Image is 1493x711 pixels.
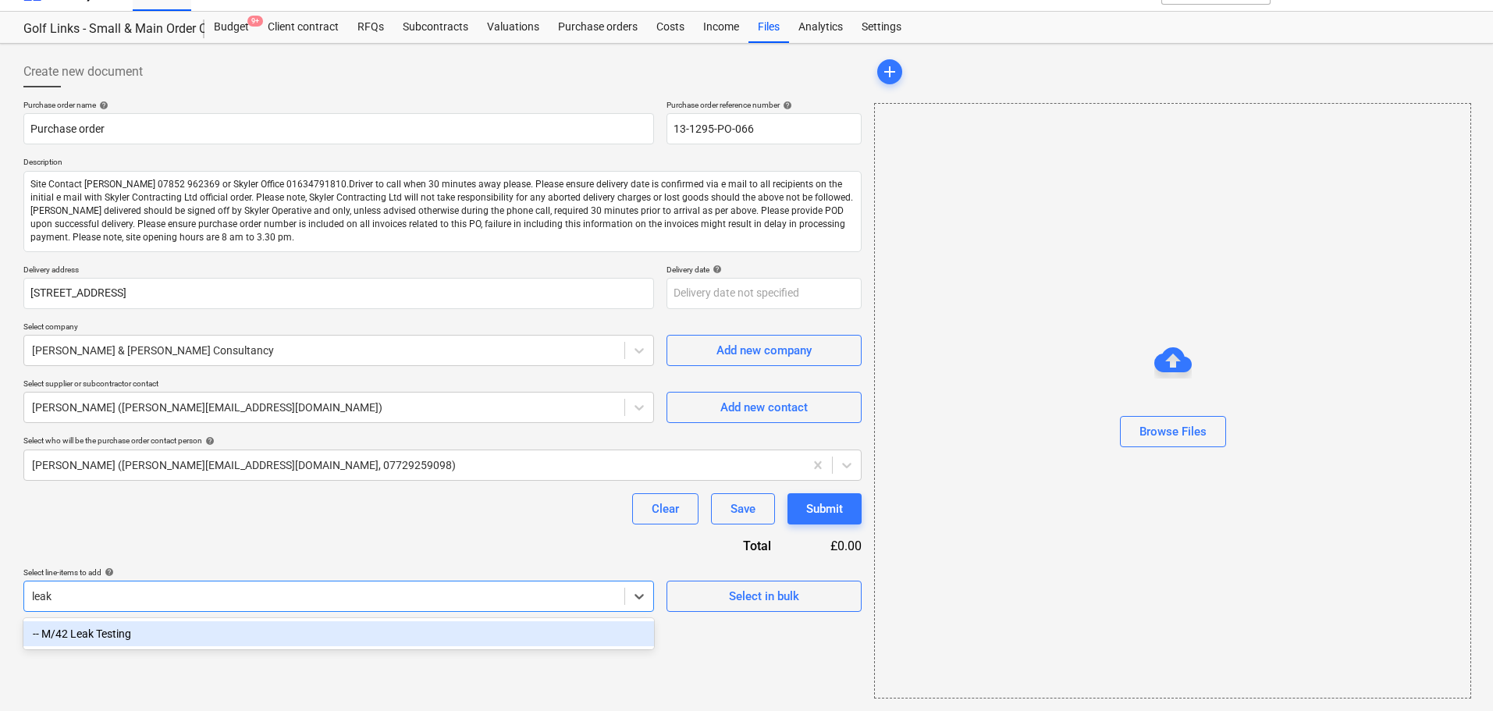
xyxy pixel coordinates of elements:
a: Purchase orders [549,12,647,43]
div: Budget [204,12,258,43]
span: Create new document [23,62,143,81]
span: help [202,436,215,446]
span: 9+ [247,16,263,27]
div: Total [659,537,796,555]
div: Delivery date [667,265,862,275]
input: Reference number [667,113,862,144]
span: add [880,62,899,81]
a: Budget9+ [204,12,258,43]
div: Submit [806,499,843,519]
div: Add new contact [720,397,808,418]
a: Analytics [789,12,852,43]
input: Delivery address [23,278,654,309]
div: Clear [652,499,679,519]
span: help [709,265,722,274]
div: Purchase order name [23,100,654,110]
div: Select line-items to add [23,567,654,578]
textarea: Site Contact [PERSON_NAME] 07852 962369 or Skyler Office 01634791810.Driver to call when 30 minut... [23,171,862,252]
div: -- M/42 Leak Testing [23,621,654,646]
button: Browse Files [1120,416,1226,447]
a: Client contract [258,12,348,43]
div: Save [731,499,755,519]
iframe: Chat Widget [1415,636,1493,711]
a: Subcontracts [393,12,478,43]
div: Add new company [716,340,812,361]
div: £0.00 [796,537,862,555]
a: RFQs [348,12,393,43]
a: Files [748,12,789,43]
input: Delivery date not specified [667,278,862,309]
input: Document name [23,113,654,144]
span: help [101,567,114,577]
a: Costs [647,12,694,43]
a: Settings [852,12,911,43]
div: Purchase order reference number [667,100,862,110]
button: Save [711,493,775,524]
button: Clear [632,493,699,524]
span: help [96,101,108,110]
div: Select who will be the purchase order contact person [23,435,862,446]
div: Golf Links - Small & Main Order Combined [23,21,186,37]
p: Select supplier or subcontractor contact [23,379,654,392]
button: Add new company [667,335,862,366]
p: Description [23,157,862,170]
p: Select company [23,322,654,335]
p: Delivery address [23,265,654,278]
div: Browse Files [874,103,1471,699]
button: Select in bulk [667,581,862,612]
a: Valuations [478,12,549,43]
button: Add new contact [667,392,862,423]
div: Select in bulk [729,586,799,606]
button: Submit [787,493,862,524]
span: help [780,101,792,110]
a: Income [694,12,748,43]
div: Browse Files [1139,421,1207,442]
